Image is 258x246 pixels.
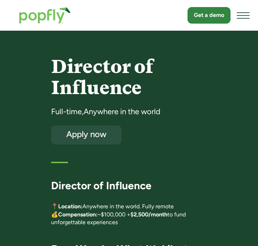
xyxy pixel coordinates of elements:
div: Anywhere in the world [84,106,160,117]
div: Get a demo [194,11,224,19]
strong: $2,500/month [130,211,167,218]
div: , [82,106,84,117]
strong: Director of Influence [51,179,152,192]
div: [DATE] [90,153,207,162]
strong: Compensation: [58,211,98,218]
a: Apply now [51,125,122,144]
h5: First listed: [51,153,83,162]
p: 📍 Anywhere in the world. Fully remote 💰 ~$100,000 + to fund unforgettable experiences [51,203,207,226]
div: Full-time [51,106,82,117]
a: Get a demo [188,7,231,23]
div: Apply now [57,130,115,138]
h4: Director of Influence [51,56,207,98]
div: menu [237,7,250,24]
strong: Location: [58,203,82,210]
